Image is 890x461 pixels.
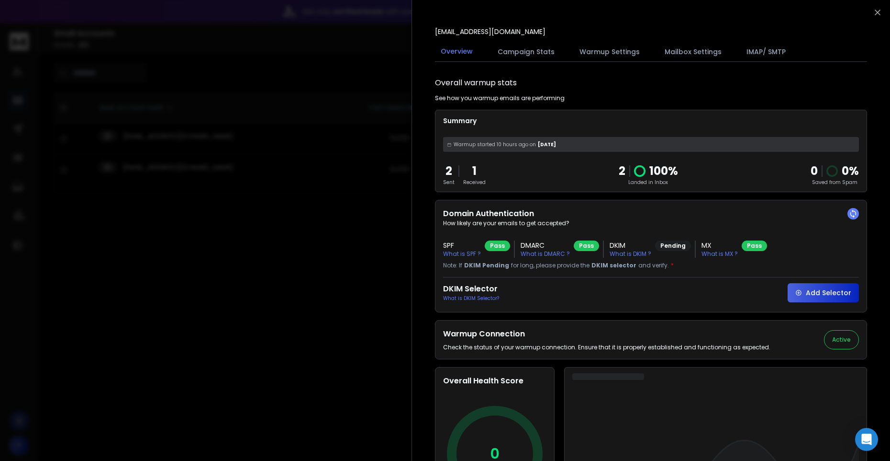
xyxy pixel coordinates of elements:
[655,241,691,251] div: Pending
[701,241,738,250] h3: MX
[842,163,859,179] p: 0 %
[463,163,486,179] p: 1
[443,283,499,295] h2: DKIM Selector
[443,375,546,387] h2: Overall Health Score
[855,428,878,451] div: Open Intercom Messenger
[443,208,859,219] h2: Domain Authentication
[443,219,859,227] p: How likely are your emails to get accepted?
[649,163,678,179] p: 100 %
[619,179,678,186] p: Landed in Inbox
[443,262,859,269] p: Note: If for long, please provide the and verify.
[443,241,481,250] h3: SPF
[443,116,859,126] p: Summary
[574,41,645,62] button: Warmup Settings
[435,41,478,63] button: Overview
[443,295,499,302] p: What is DKIM Selector?
[521,241,570,250] h3: DMARC
[435,77,517,89] h1: Overall warmup stats
[521,250,570,258] p: What is DMARC ?
[591,262,636,269] span: DKIM selector
[435,94,565,102] p: See how you warmup emails are performing
[435,27,545,36] p: [EMAIL_ADDRESS][DOMAIN_NAME]
[811,179,859,186] p: Saved from Spam
[701,250,738,258] p: What is MX ?
[610,241,651,250] h3: DKIM
[443,328,770,340] h2: Warmup Connection
[742,241,767,251] div: Pass
[464,262,509,269] span: DKIM Pending
[824,330,859,349] button: Active
[485,241,510,251] div: Pass
[463,179,486,186] p: Received
[811,163,818,179] strong: 0
[574,241,599,251] div: Pass
[443,163,455,179] p: 2
[443,344,770,351] p: Check the status of your warmup connection. Ensure that it is properly established and functionin...
[454,141,536,148] span: Warmup started 10 hours ago on
[443,250,481,258] p: What is SPF ?
[659,41,727,62] button: Mailbox Settings
[619,163,625,179] p: 2
[741,41,791,62] button: IMAP/ SMTP
[610,250,651,258] p: What is DKIM ?
[492,41,560,62] button: Campaign Stats
[788,283,859,302] button: Add Selector
[443,137,859,152] div: [DATE]
[443,179,455,186] p: Sent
